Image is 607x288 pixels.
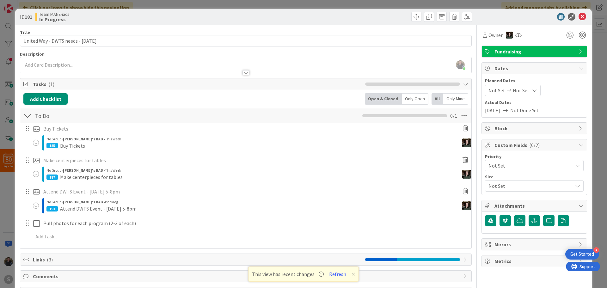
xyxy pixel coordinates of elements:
div: Open & Closed [365,93,402,105]
span: 0 / 1 [450,112,457,119]
span: Not Set [513,87,530,94]
div: Open Get Started checklist, remaining modules: 4 [565,249,599,260]
span: This Week [105,168,121,173]
div: Priority [485,154,584,159]
span: Not Set [488,161,569,170]
span: Comments [33,273,460,280]
span: Mirrors [494,241,575,248]
div: Make centerpieces for tables [60,173,123,181]
div: Get Started [570,251,594,257]
span: No Group › [46,168,63,173]
p: Buy Tickets [43,125,456,132]
div: Only Mine [443,93,468,105]
img: QGFSofeIA4absrxn6bDbqycnJpUOio2d.jpg [456,60,465,69]
span: Block [494,125,575,132]
span: Actual Dates [485,99,584,106]
span: This view has recent changes. [252,270,324,278]
b: In Progress [39,17,70,22]
span: Metrics [494,257,575,265]
span: [DATE] [485,107,500,114]
div: Only Open [402,93,428,105]
span: No Group › [46,137,63,141]
span: ID [20,13,32,21]
button: Refresh [327,270,348,278]
span: Fundraising [494,48,575,55]
div: 4 [593,247,599,253]
span: Links [33,256,362,263]
span: Dates [494,64,575,72]
span: Attachments [494,202,575,210]
input: Add Checklist... [33,110,175,121]
p: Make centerpieces for tables [43,157,456,164]
label: Title [20,29,30,35]
span: ( 1 ) [48,81,54,87]
p: Attend DWTS Event - [DATE] 5-8pm [43,188,456,195]
span: Planned Dates [485,77,584,84]
span: Custom Fields [494,141,575,149]
span: This Week [105,137,121,141]
img: AB [462,201,471,210]
span: Not Set [488,87,505,94]
img: AB [506,32,513,39]
div: 191 [46,206,58,211]
span: Support [13,1,29,9]
span: Owner [488,31,503,39]
img: AB [462,138,471,147]
div: Size [485,175,584,179]
div: 187 [46,175,58,180]
span: ( 0/2 ) [529,142,540,148]
span: Team MANE-iacs [39,12,70,17]
b: [PERSON_NAME]'s BAB › [63,137,105,141]
span: Tasks [33,80,362,88]
p: Pull photos for each program (2-3 of each) [43,220,467,227]
b: [PERSON_NAME]'s BAB › [63,168,105,173]
div: Attend DWTS Event - [DATE] 5-8pm [60,205,137,212]
span: Not Set [488,181,569,190]
span: Backlog [105,199,118,204]
div: All [432,93,443,105]
span: ( 3 ) [47,256,53,263]
span: Description [20,51,45,57]
b: 181 [25,14,32,20]
button: Add Checklist [23,93,68,105]
div: Buy Tickets [60,142,85,150]
span: Not Done Yet [510,107,539,114]
b: [PERSON_NAME]'s BAB › [63,199,105,204]
input: type card name here... [20,35,472,46]
img: AB [462,170,471,179]
div: 185 [46,143,58,148]
span: No Group › [46,199,63,204]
